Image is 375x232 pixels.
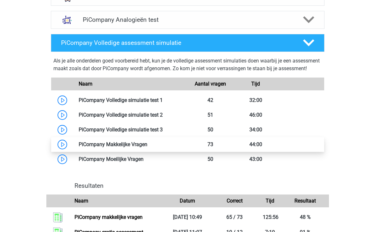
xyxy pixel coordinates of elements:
div: PiCompany Volledige simulatie test 3 [74,126,188,134]
div: Naam [74,80,188,88]
div: Tijd [258,197,282,205]
div: Datum [164,197,211,205]
h4: Resultaten [74,182,324,189]
div: Als je alle onderdelen goed voorbereid hebt, kun je de volledige assessment simulaties doen waarb... [53,57,322,75]
div: Resultaat [282,197,329,205]
div: Tijd [233,80,278,88]
div: PiCompany Moeilijke Vragen [74,155,188,163]
h4: PiCompany Volledige assessment simulatie [61,39,293,46]
img: analogieen [59,12,75,28]
div: PiCompany Volledige simulatie test 1 [74,96,188,104]
div: Aantal vragen [187,80,233,88]
a: analogieen PiCompany Analogieën test [48,11,327,29]
div: Correct [211,197,258,205]
a: PiCompany Volledige assessment simulatie [48,34,327,52]
a: PiCompany makkelijke vragen [74,214,143,220]
div: Naam [70,197,164,205]
div: PiCompany Volledige simulatie test 2 [74,111,188,119]
div: PiCompany Makkelijke Vragen [74,141,188,148]
h4: PiCompany Analogieën test [83,16,292,23]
